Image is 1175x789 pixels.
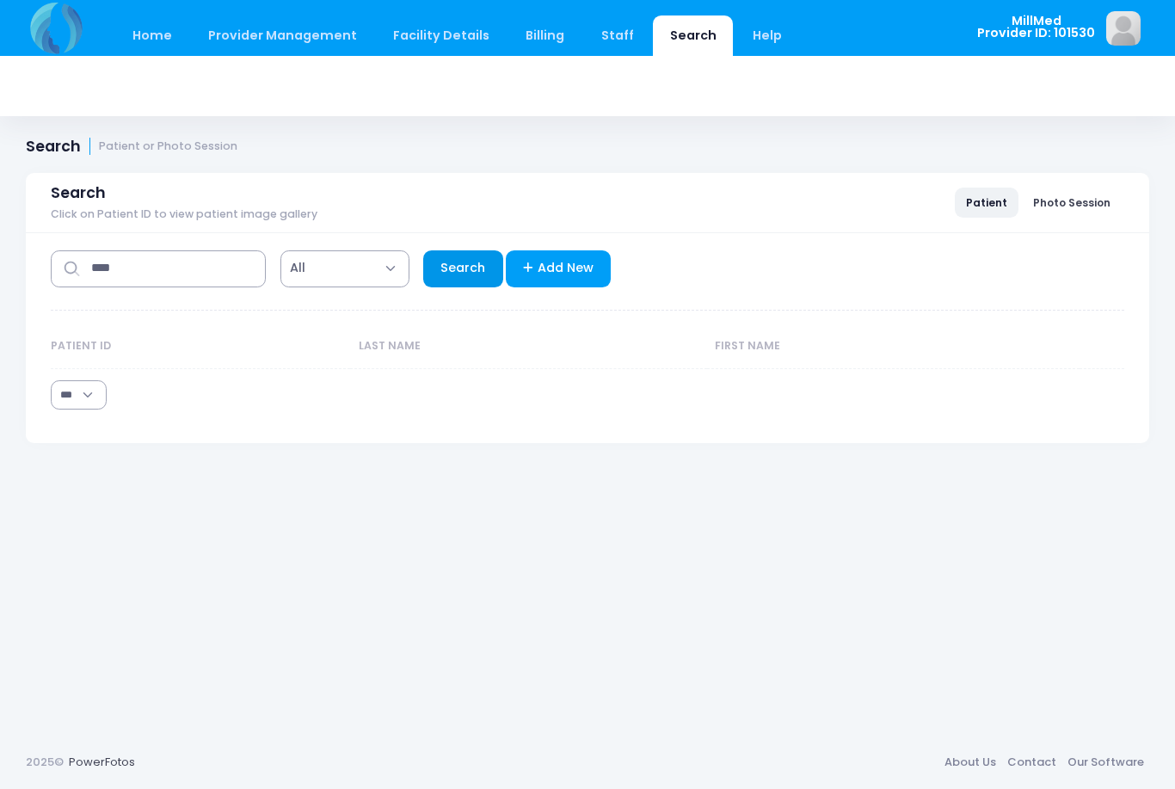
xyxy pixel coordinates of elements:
a: Add New [506,250,612,287]
a: Help [736,15,799,56]
th: First Name [707,324,1080,369]
h1: Search [26,138,237,156]
a: Search [653,15,733,56]
th: Patient ID [51,324,350,369]
img: image [1106,11,1141,46]
span: 2025© [26,754,64,770]
a: Photo Session [1022,188,1122,217]
span: All [280,250,409,287]
a: PowerFotos [69,754,135,770]
a: Facility Details [377,15,507,56]
span: MillMed Provider ID: 101530 [977,15,1095,40]
span: All [290,259,305,277]
a: Search [423,250,503,287]
th: Last Name [350,324,707,369]
a: Patient [955,188,1018,217]
a: Our Software [1061,747,1149,778]
a: About Us [938,747,1001,778]
a: Billing [509,15,581,56]
a: Staff [584,15,650,56]
small: Patient or Photo Session [99,140,237,153]
span: Search [51,184,106,202]
span: Click on Patient ID to view patient image gallery [51,208,317,221]
a: Contact [1001,747,1061,778]
a: Home [115,15,188,56]
a: Provider Management [191,15,373,56]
